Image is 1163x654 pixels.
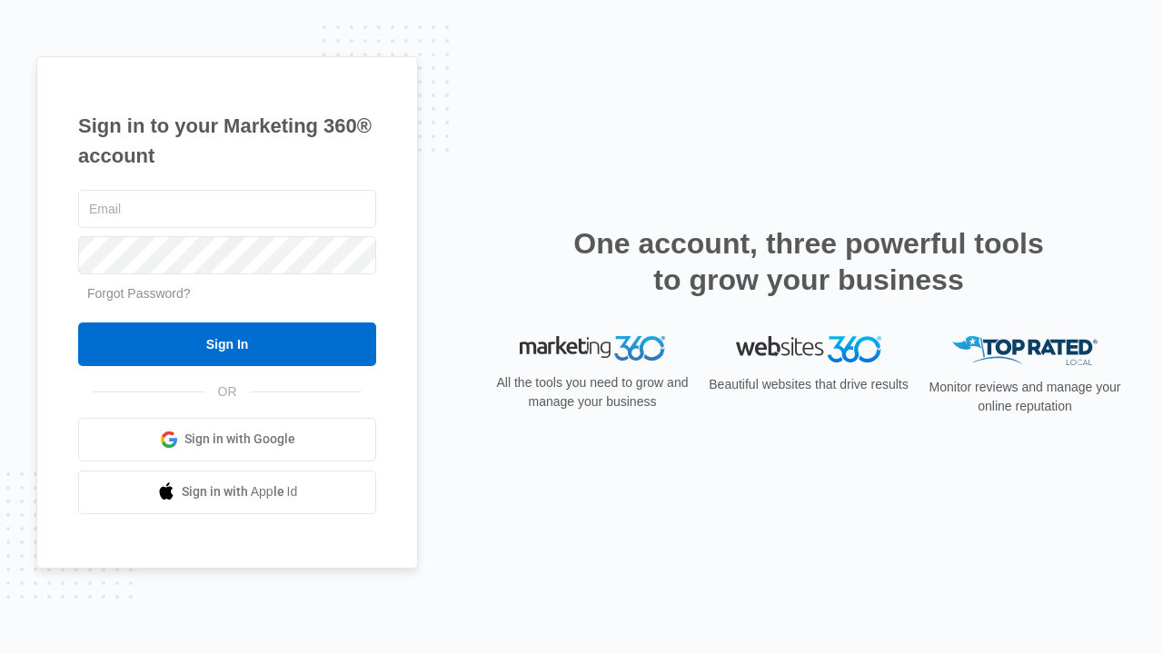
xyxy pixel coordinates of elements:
[520,336,665,362] img: Marketing 360
[78,111,376,171] h1: Sign in to your Marketing 360® account
[78,322,376,366] input: Sign In
[923,378,1127,416] p: Monitor reviews and manage your online reputation
[87,286,191,301] a: Forgot Password?
[182,482,298,501] span: Sign in with Apple Id
[568,225,1049,298] h2: One account, three powerful tools to grow your business
[491,373,694,411] p: All the tools you need to grow and manage your business
[736,336,881,362] img: Websites 360
[78,471,376,514] a: Sign in with Apple Id
[184,430,295,449] span: Sign in with Google
[78,418,376,461] a: Sign in with Google
[78,190,376,228] input: Email
[707,375,910,394] p: Beautiful websites that drive results
[952,336,1098,366] img: Top Rated Local
[205,382,250,401] span: OR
